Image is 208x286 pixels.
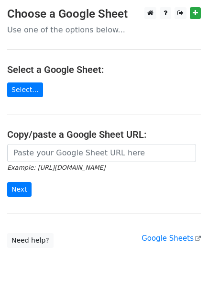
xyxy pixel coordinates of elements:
[7,25,201,35] p: Use one of the options below...
[7,129,201,140] h4: Copy/paste a Google Sheet URL:
[7,64,201,75] h4: Select a Google Sheet:
[7,82,43,97] a: Select...
[7,164,105,171] small: Example: [URL][DOMAIN_NAME]
[7,144,196,162] input: Paste your Google Sheet URL here
[142,234,201,243] a: Google Sheets
[7,182,32,197] input: Next
[7,233,54,248] a: Need help?
[7,7,201,21] h3: Choose a Google Sheet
